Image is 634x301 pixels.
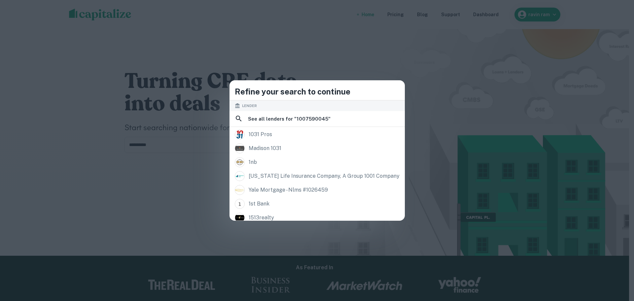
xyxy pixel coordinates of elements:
[601,248,634,280] iframe: Chat Widget
[229,128,405,141] a: 1031 pros
[229,155,405,169] a: 1nb
[249,199,269,209] div: 1st bank
[242,103,257,109] span: Lender
[229,197,405,211] a: 1st bank
[235,185,244,195] img: picture
[249,157,257,167] div: 1nb
[235,171,244,181] img: picture
[235,199,244,208] img: 1stbank-online.com.png
[229,169,405,183] a: [US_STATE] life insurance company, a group 1001 company
[249,130,272,139] div: 1031 pros
[248,115,331,123] h6: See all lenders for " 1007590045 "
[249,213,274,223] div: 1513realty
[249,185,328,195] div: yale mortgage - nlms #1026459
[235,130,244,139] img: picture
[235,144,244,153] img: picture
[229,141,405,155] a: madison 1031
[249,143,281,153] div: madison 1031
[249,171,400,181] div: [US_STATE] life insurance company, a group 1001 company
[229,183,405,197] a: yale mortgage - nlms #1026459
[235,158,244,167] img: picture
[229,211,405,225] a: 1513realty
[235,213,244,222] img: picture
[235,86,400,97] h4: Refine your search to continue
